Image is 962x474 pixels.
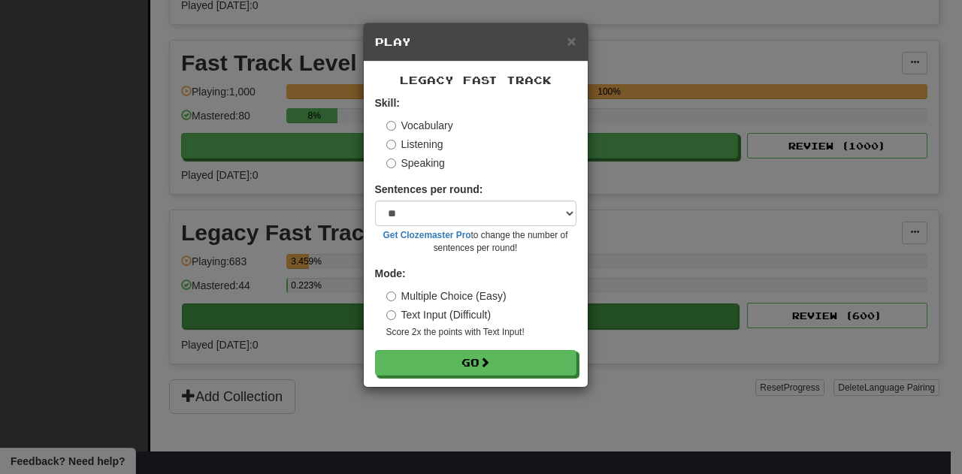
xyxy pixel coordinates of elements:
[386,140,396,149] input: Listening
[567,33,576,49] button: Close
[386,155,445,171] label: Speaking
[386,137,443,152] label: Listening
[386,307,492,322] label: Text Input (Difficult)
[375,97,400,109] strong: Skill:
[386,288,507,303] label: Multiple Choice (Easy)
[386,326,576,339] small: Score 2x the points with Text Input !
[383,230,471,240] a: Get Clozemaster Pro
[375,35,576,50] h5: Play
[386,310,396,320] input: Text Input (Difficult)
[375,229,576,255] small: to change the number of sentences per round!
[375,267,406,279] strong: Mode:
[375,350,576,376] button: Go
[386,291,396,301] input: Multiple Choice (Easy)
[400,74,552,86] span: Legacy Fast Track
[386,121,396,131] input: Vocabulary
[386,118,453,133] label: Vocabulary
[386,159,396,168] input: Speaking
[375,182,483,197] label: Sentences per round:
[567,32,576,50] span: ×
